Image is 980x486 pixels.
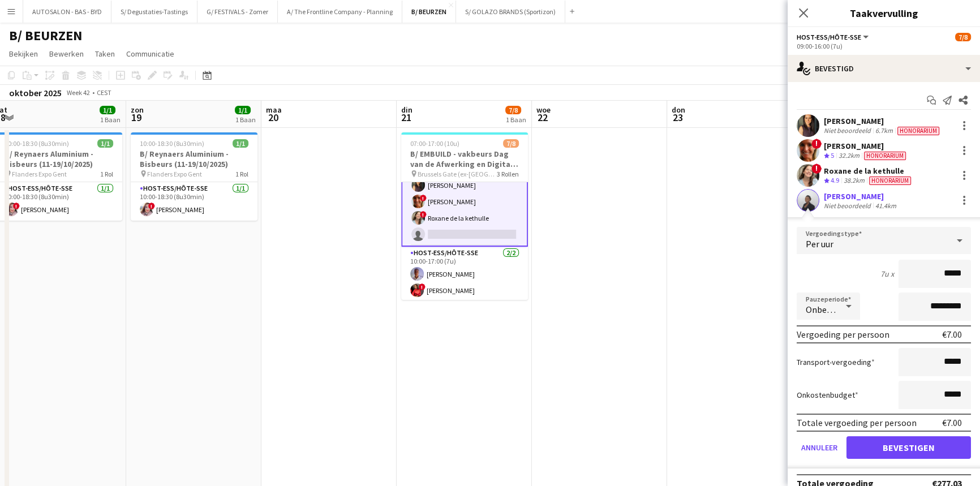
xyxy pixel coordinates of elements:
button: Host-ess/Hôte-sse [797,33,870,41]
span: din [401,105,412,115]
div: Medewerker heeft andere verloning dan de standaardverloning voor deze functie [895,126,942,135]
div: [PERSON_NAME] [824,141,908,151]
button: G/ FESTIVALS - Zomer [197,1,278,23]
h3: Taakvervulling [788,6,980,20]
div: CEST [97,88,111,97]
span: ! [811,139,822,149]
span: 10:00-18:30 (8u30min) [140,139,204,148]
div: Totale vergoeding per persoon [797,417,917,428]
button: Bevestigen [846,436,971,459]
span: 07:00-17:00 (10u) [410,139,459,148]
div: 09:00-16:00 (7u) [797,42,971,50]
div: Medewerker heeft andere verloning dan de standaardverloning voor deze functie [867,176,913,186]
button: S/ Degustaties-Tastings [111,1,197,23]
div: 1 Baan [506,115,526,124]
h3: B/ EMBUILD - vakbeurs Dag van de Afwerking en Digital - [GEOGRAPHIC_DATA] [401,149,528,169]
span: 1/1 [97,139,113,148]
span: Bewerken [49,49,84,59]
span: ! [148,203,155,209]
a: Communicatie [122,46,179,61]
span: Onbetaald [806,304,847,315]
app-card-role: Host-ess/Hôte-sse1/110:00-18:30 (8u30min)![PERSON_NAME] [131,182,257,221]
span: Honorarium [864,152,906,160]
div: Medewerker heeft andere verloning dan de standaardverloning voor deze functie [862,151,908,161]
span: 3 Rollen [497,170,519,178]
span: maa [266,105,282,115]
button: A/ The Frontline Company - Planning [278,1,402,23]
h3: B/ Reynaers Aluminium - Bisbeurs (11-19/10/2025) [131,149,257,169]
span: Per uur [806,238,833,250]
span: ! [420,211,427,218]
span: 7/8 [505,106,521,114]
div: Roxane de la kethulle [824,166,913,176]
button: B/ BEURZEN [402,1,456,23]
span: Brussels Gate (ex-[GEOGRAPHIC_DATA] Kart Expo) [418,170,497,178]
span: 7/8 [503,139,519,148]
div: oktober 2025 [9,87,62,98]
app-job-card: 10:00-18:30 (8u30min)1/1B/ Reynaers Aluminium - Bisbeurs (11-19/10/2025) Flanders Expo Gent1 RolH... [131,132,257,221]
span: 23 [670,111,685,124]
span: 1/1 [235,106,251,114]
span: 7/8 [955,33,971,41]
div: 41.4km [873,201,899,210]
div: Niet beoordeeld [824,126,873,135]
span: ! [811,164,822,174]
span: ! [420,195,427,201]
div: 7u x [880,269,894,279]
div: Vergoeding per persoon [797,329,889,340]
div: [PERSON_NAME] [824,191,899,201]
label: Transport-vergoeding [797,357,875,367]
label: Onkostenbudget [797,390,858,400]
h1: B/ BEURZEN [9,27,82,44]
span: 19 [129,111,144,124]
div: [PERSON_NAME] [824,116,942,126]
button: S/ GOLAZO BRANDS (Sportizon) [456,1,565,23]
span: 10:00-18:30 (8u30min) [5,139,69,148]
a: Bekijken [5,46,42,61]
span: ! [13,203,20,209]
app-job-card: 07:00-17:00 (10u)7/8B/ EMBUILD - vakbeurs Dag van de Afwerking en Digital - [GEOGRAPHIC_DATA] Bru... [401,132,528,300]
a: Bewerken [45,46,88,61]
button: Annuleer [797,436,842,459]
div: 1 Baan [235,115,256,124]
span: 5 [831,151,834,160]
app-card-role: Host-ess/Hôte-sse8A3/409:00-16:00 (7u)[PERSON_NAME]![PERSON_NAME]!Roxane de la kethulle [401,157,528,247]
div: 1 Baan [100,115,121,124]
span: Honorarium [897,127,939,135]
app-card-role: Host-ess/Hôte-sse2/210:00-17:00 (7u)[PERSON_NAME]![PERSON_NAME] [401,247,528,302]
div: €7.00 [942,417,962,428]
button: AUTOSALON - BAS - BYD [23,1,111,23]
span: 4.9 [831,176,839,184]
span: 21 [399,111,412,124]
div: €7.00 [942,329,962,340]
span: Honorarium [869,177,911,185]
span: 1/1 [233,139,248,148]
span: Flanders Expo Gent [12,170,67,178]
span: Communicatie [126,49,174,59]
div: Niet beoordeeld [824,201,873,210]
div: Bevestigd [788,55,980,82]
div: 38.2km [841,176,867,186]
span: Week 42 [64,88,92,97]
div: 6.7km [873,126,895,135]
span: woe [536,105,551,115]
a: Taken [91,46,119,61]
span: 1 Rol [100,170,113,178]
span: 1 Rol [235,170,248,178]
div: 32.2km [836,151,862,161]
span: zon [131,105,144,115]
span: 1/1 [100,106,115,114]
span: 20 [264,111,282,124]
span: Host-ess/Hôte-sse [797,33,861,41]
span: don [672,105,685,115]
span: Bekijken [9,49,38,59]
span: ! [419,283,425,290]
span: 22 [535,111,551,124]
span: Flanders Expo Gent [147,170,202,178]
span: Taken [95,49,115,59]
